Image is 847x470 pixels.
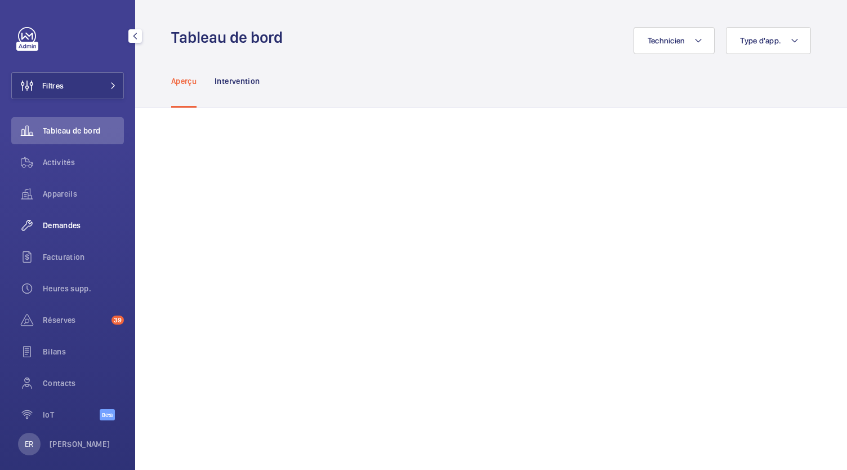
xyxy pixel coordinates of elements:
[100,409,115,420] span: Beta
[42,80,64,91] span: Filtres
[25,438,33,450] p: ER
[43,314,107,326] span: Réserves
[43,157,124,168] span: Activités
[43,251,124,263] span: Facturation
[171,76,197,87] p: Aperçu
[726,27,811,54] button: Type d'app.
[171,27,289,48] h1: Tableau de bord
[43,220,124,231] span: Demandes
[43,125,124,136] span: Tableau de bord
[43,409,100,420] span: IoT
[43,378,124,389] span: Contacts
[50,438,110,450] p: [PERSON_NAME]
[634,27,715,54] button: Technicien
[43,346,124,357] span: Bilans
[43,283,124,294] span: Heures supp.
[112,316,124,325] span: 39
[11,72,124,99] button: Filtres
[648,36,685,45] span: Technicien
[215,76,260,87] p: Intervention
[43,188,124,199] span: Appareils
[740,36,781,45] span: Type d'app.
